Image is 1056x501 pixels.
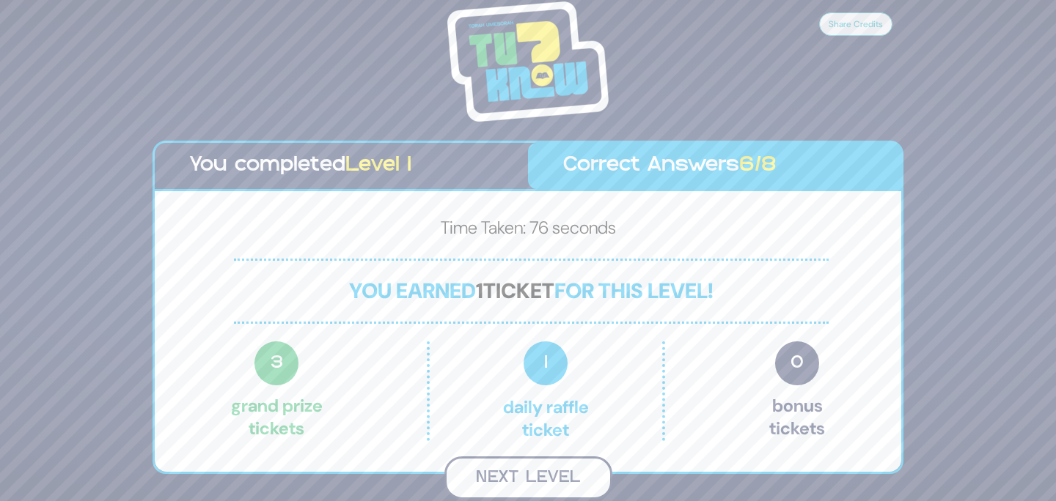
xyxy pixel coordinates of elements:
[769,341,825,441] p: Bonus tickets
[739,156,777,175] span: 6/8
[345,156,411,175] span: Level 1
[254,341,298,385] span: 3
[476,277,483,305] span: 1
[231,341,323,441] p: Grand Prize tickets
[461,341,631,441] p: Daily Raffle ticket
[819,12,892,36] button: Share Credits
[349,277,714,305] span: You earned for this level!
[178,215,878,247] p: Time Taken: 76 seconds
[447,1,609,122] img: Tournament Logo
[444,456,612,500] button: Next Level
[563,150,866,182] p: Correct Answers
[190,150,493,182] p: You completed
[483,277,554,305] span: ticket
[524,341,568,385] span: 1
[775,341,819,385] span: 0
